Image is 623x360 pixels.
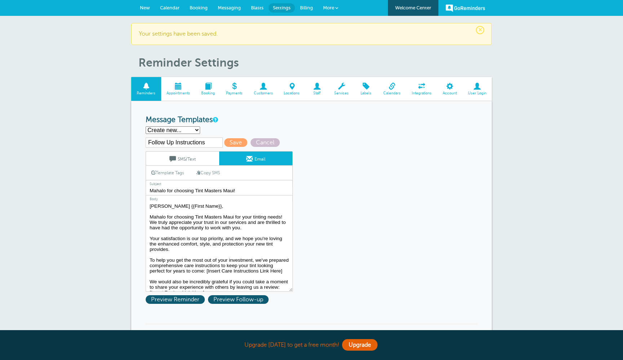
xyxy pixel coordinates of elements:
a: Cancel [251,139,282,146]
a: Settings [269,3,295,13]
a: Upgrade [342,339,377,351]
label: Subject [146,180,293,186]
span: Preview Follow-up [208,295,269,304]
iframe: Resource center [594,331,616,353]
a: Preview Follow-up [208,296,270,303]
span: Blasts [251,5,264,10]
span: Messaging [218,5,241,10]
a: SMS/Text [146,152,219,165]
a: Payments [220,77,248,101]
span: Cancel [251,138,280,147]
input: Template Name [146,138,223,148]
span: Integrations [410,91,434,95]
span: User Login [466,91,488,95]
span: Calendars [381,91,403,95]
span: Billing [300,5,313,10]
a: Services [329,77,354,101]
a: Account [437,77,462,101]
label: Body [146,195,293,202]
span: Booking [190,5,208,10]
a: Booking [196,77,221,101]
span: Preview Reminder [146,295,205,304]
span: Payments [224,91,244,95]
a: Integrations [406,77,437,101]
a: Template Tags [146,166,189,180]
span: Locations [282,91,302,95]
a: Customers [248,77,278,101]
p: Your settings have been saved. [139,31,484,37]
a: Copy SMS [191,166,225,180]
a: This is the wording for your reminder and follow-up messages. You can create multiple templates i... [213,117,217,122]
span: Settings [273,5,291,10]
span: New [140,5,150,10]
a: Appointments [161,77,196,101]
a: Labels [354,77,378,101]
a: Locations [278,77,305,101]
span: More [323,5,334,10]
a: Staff [305,77,329,101]
span: Staff [309,91,325,95]
a: Calendars [378,77,406,101]
span: Save [224,138,247,147]
a: User Login [462,77,492,101]
span: Account [441,91,459,95]
span: Labels [358,91,374,95]
a: Save [224,139,251,146]
div: Upgrade [DATE] to get a free month! [131,337,492,353]
span: Appointments [165,91,192,95]
span: Booking [199,91,217,95]
h3: Message Sequences [146,324,477,344]
h3: Message Templates [146,116,477,125]
span: Customers [252,91,275,95]
textarea: Hi {{First Name}}, your appointment with Tint Masters Maui LLC has been scheduled for {{Time}} on... [146,202,293,292]
span: Services [332,91,351,95]
a: Email [219,152,292,165]
span: × [476,26,484,34]
a: Preview Reminder [146,296,208,303]
h1: Reminder Settings [138,56,492,69]
span: Calendar [160,5,180,10]
span: Reminders [135,91,158,95]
